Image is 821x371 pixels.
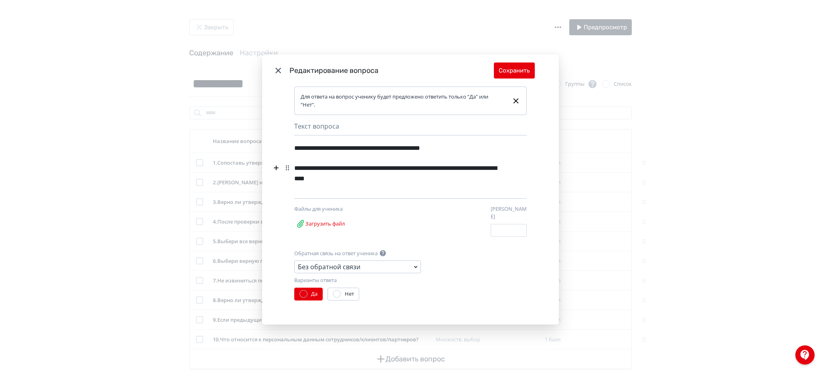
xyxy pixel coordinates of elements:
[262,54,559,324] div: Modal
[294,121,527,135] div: Текст вопроса
[289,65,494,76] div: Редактирование вопроса
[298,262,360,272] div: Без обратной связи
[491,205,527,221] label: [PERSON_NAME]
[294,250,378,258] label: Обратная связь на ответ ученика
[294,276,337,284] label: Варианты ответа
[494,63,535,79] button: Сохранить
[311,290,317,298] div: Да
[301,93,505,109] div: Для ответа на вопрос ученику будет предложено ответить только “Да" или “Нет".
[345,290,354,298] div: Нет
[294,205,378,213] div: Файлы для ученика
